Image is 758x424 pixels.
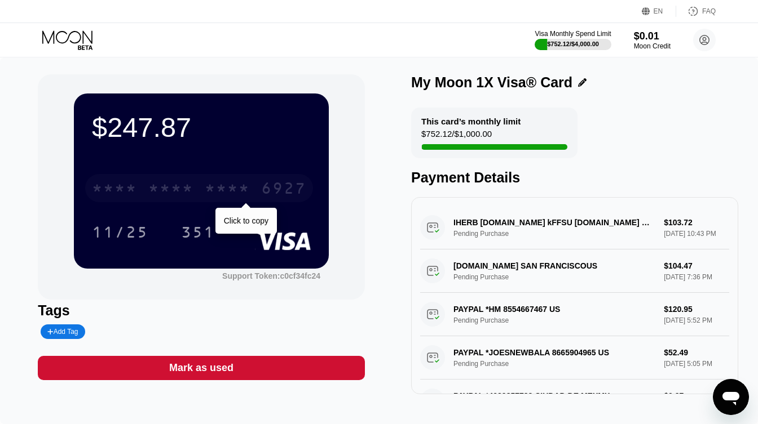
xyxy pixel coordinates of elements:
div: 351 [181,225,215,243]
div: $752.12 / $4,000.00 [547,41,599,47]
div: FAQ [702,7,716,15]
div: EN [654,7,663,15]
div: $0.01Moon Credit [634,30,671,50]
div: Tags [38,302,365,319]
div: $0.01 [634,30,671,42]
div: $752.12 / $1,000.00 [421,129,492,144]
div: 11/25 [92,225,148,243]
div: Click to copy [224,216,268,225]
div: Add Tag [47,328,78,336]
div: 6927 [261,181,306,199]
div: $247.87 [92,111,311,143]
div: 11/25 [83,218,157,246]
div: My Moon 1X Visa® Card [411,74,572,91]
div: 351 [173,218,223,246]
div: This card’s monthly limit [421,117,521,126]
div: Mark as used [38,356,365,380]
div: Mark as used [169,361,233,374]
div: Moon Credit [634,42,671,50]
div: Add Tag [41,324,85,339]
div: FAQ [676,6,716,17]
div: Support Token:c0cf34fc24 [222,271,320,280]
div: Visa Monthly Spend Limit$752.12/$4,000.00 [535,30,611,50]
div: Payment Details [411,169,738,186]
div: Visa Monthly Spend Limit [535,30,611,38]
div: EN [642,6,676,17]
div: Support Token: c0cf34fc24 [222,271,320,280]
iframe: Кнопка запуска окна обмена сообщениями [713,379,749,415]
